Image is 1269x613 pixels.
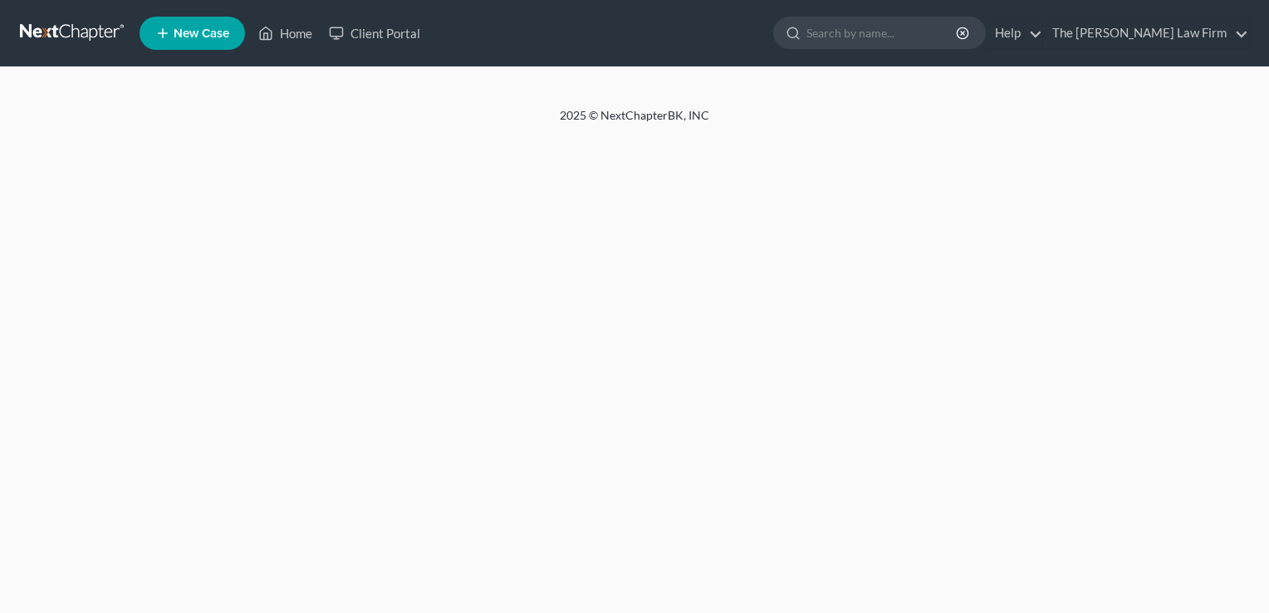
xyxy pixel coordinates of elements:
[250,18,321,48] a: Home
[161,107,1108,137] div: 2025 © NextChapterBK, INC
[806,17,958,48] input: Search by name...
[1044,18,1248,48] a: The [PERSON_NAME] Law Firm
[987,18,1042,48] a: Help
[321,18,429,48] a: Client Portal
[174,27,229,40] span: New Case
